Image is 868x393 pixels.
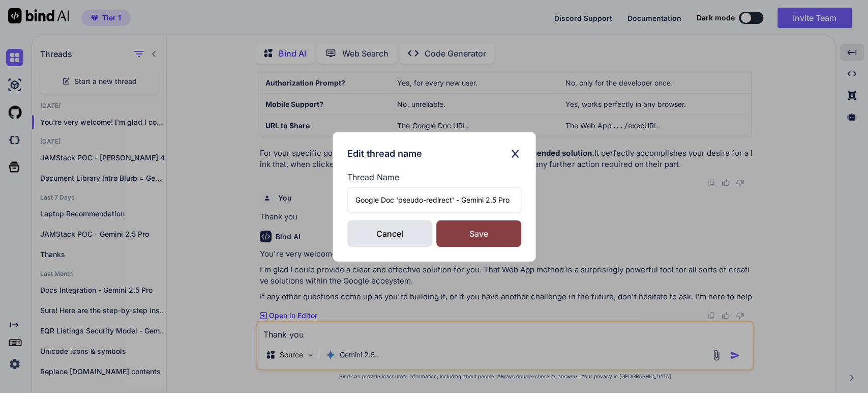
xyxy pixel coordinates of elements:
div: Cancel [347,220,432,247]
label: Thread Name [347,171,521,183]
div: Save [436,220,521,247]
input: Enter new thread name [347,187,521,212]
h3: Edit thread name [347,147,422,161]
img: close [509,147,521,161]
